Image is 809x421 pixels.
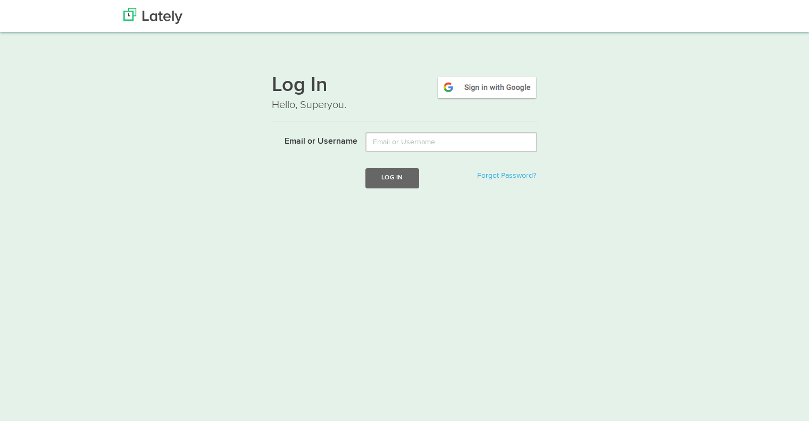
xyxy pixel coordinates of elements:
[264,132,358,148] label: Email or Username
[272,75,538,97] h1: Log In
[436,75,538,100] img: google-signin.png
[477,172,536,179] a: Forgot Password?
[365,132,537,152] input: Email or Username
[123,8,182,24] img: Lately
[272,97,538,113] p: Hello, Superyou.
[365,168,419,188] button: Log In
